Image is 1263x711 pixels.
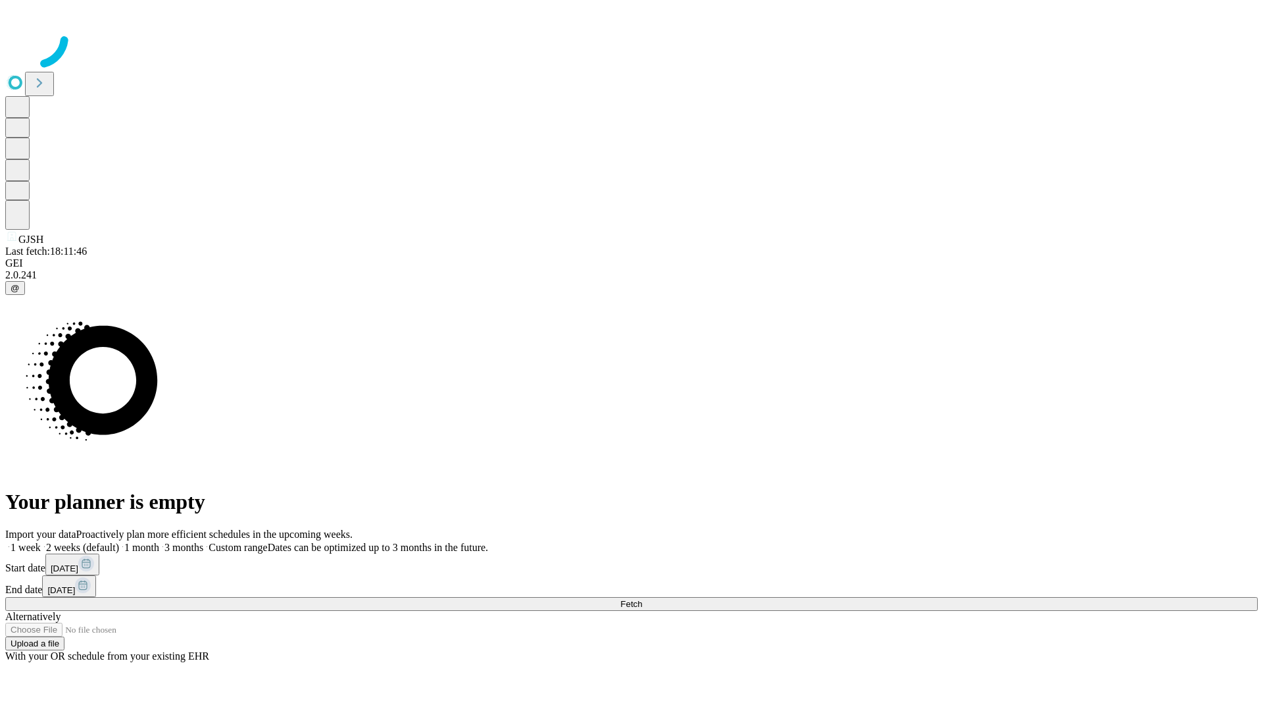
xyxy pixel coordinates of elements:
[5,490,1258,514] h1: Your planner is empty
[11,542,41,553] span: 1 week
[5,637,64,650] button: Upload a file
[45,554,99,575] button: [DATE]
[5,269,1258,281] div: 2.0.241
[620,599,642,609] span: Fetch
[42,575,96,597] button: [DATE]
[51,564,78,573] span: [DATE]
[268,542,488,553] span: Dates can be optimized up to 3 months in the future.
[5,597,1258,611] button: Fetch
[164,542,203,553] span: 3 months
[5,554,1258,575] div: Start date
[209,542,267,553] span: Custom range
[5,281,25,295] button: @
[5,575,1258,597] div: End date
[18,234,43,245] span: GJSH
[46,542,119,553] span: 2 weeks (default)
[11,283,20,293] span: @
[5,650,209,662] span: With your OR schedule from your existing EHR
[5,529,76,540] span: Import your data
[76,529,353,540] span: Proactively plan more efficient schedules in the upcoming weeks.
[47,585,75,595] span: [DATE]
[5,246,87,257] span: Last fetch: 18:11:46
[124,542,159,553] span: 1 month
[5,257,1258,269] div: GEI
[5,611,61,622] span: Alternatively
